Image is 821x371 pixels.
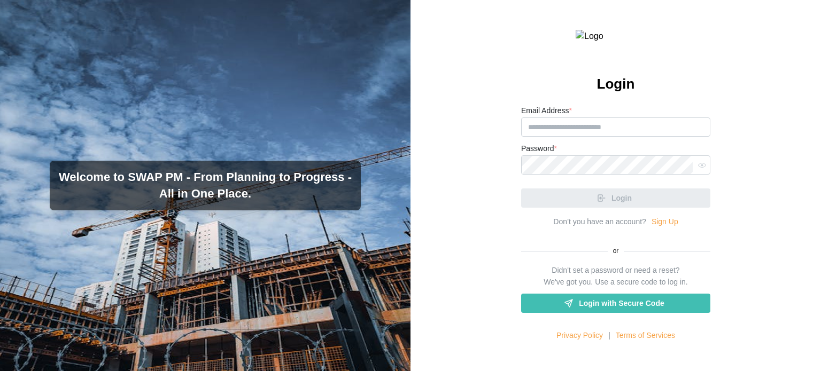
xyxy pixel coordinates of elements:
a: Sign Up [652,216,678,228]
a: Privacy Policy [556,330,603,342]
div: or [521,246,710,256]
h2: Login [597,75,635,93]
div: Don’t you have an account? [553,216,646,228]
span: Login with Secure Code [579,294,664,312]
a: Terms of Services [616,330,675,342]
img: Logo [576,30,656,43]
label: Password [521,143,557,155]
h3: Welcome to SWAP PM - From Planning to Progress - All in One Place. [58,169,352,202]
a: Login with Secure Code [521,294,710,313]
label: Email Address [521,105,572,117]
div: Didn't set a password or need a reset? We've got you. Use a secure code to log in. [544,265,687,288]
div: | [608,330,610,342]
